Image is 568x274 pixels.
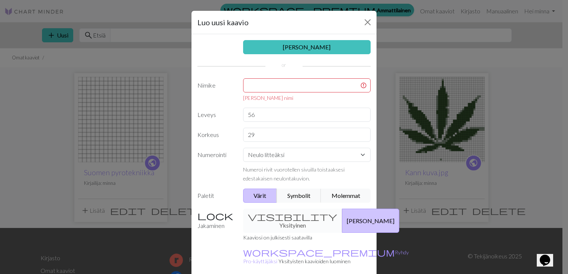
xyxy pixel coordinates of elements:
[362,16,374,28] button: Sulkea
[243,247,395,257] span: workspace_premium
[193,148,239,183] label: Numerointi
[321,189,371,203] button: Molemmat
[243,234,312,241] small: Kaaviosi on julkisesti saatavilla
[278,258,351,264] font: Yksityisten kaavioiden luominen
[537,244,561,267] iframe: chat widget
[243,166,345,182] small: Numeroi rivit vuorotellen sivuilla toistaaksesi edestakaisen neulontakuvion.
[193,78,239,102] label: Nimike
[243,189,277,203] button: Värit
[243,249,409,264] a: Ryhdy Pro-käyttäjäksi
[197,17,249,28] h5: Luo uusi kaavio
[193,189,239,203] label: Paletit
[277,189,321,203] button: Symbolit
[193,209,239,233] label: Jakaminen
[243,40,371,54] a: [PERSON_NAME]
[193,128,239,142] label: Korkeus
[193,108,239,122] label: Leveys
[243,94,371,102] div: [PERSON_NAME] nimi
[342,209,399,233] button: [PERSON_NAME]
